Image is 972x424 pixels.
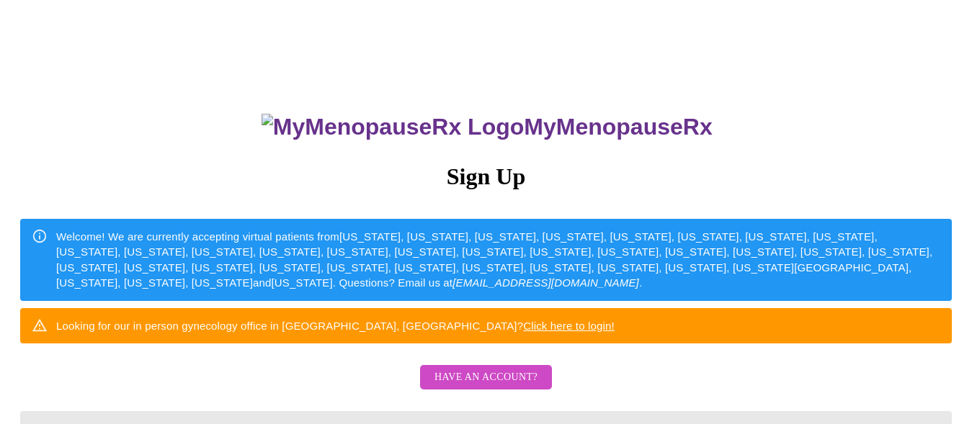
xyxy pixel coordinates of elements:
div: Welcome! We are currently accepting virtual patients from [US_STATE], [US_STATE], [US_STATE], [US... [56,223,940,297]
img: MyMenopauseRx Logo [262,114,524,140]
h3: Sign Up [20,163,952,190]
a: Have an account? [416,381,556,393]
h3: MyMenopauseRx [22,114,953,140]
div: Looking for our in person gynecology office in [GEOGRAPHIC_DATA], [GEOGRAPHIC_DATA]? [56,312,615,339]
button: Have an account? [420,365,552,390]
span: Have an account? [434,369,538,387]
em: [EMAIL_ADDRESS][DOMAIN_NAME] [452,276,639,289]
a: Click here to login! [523,320,615,332]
